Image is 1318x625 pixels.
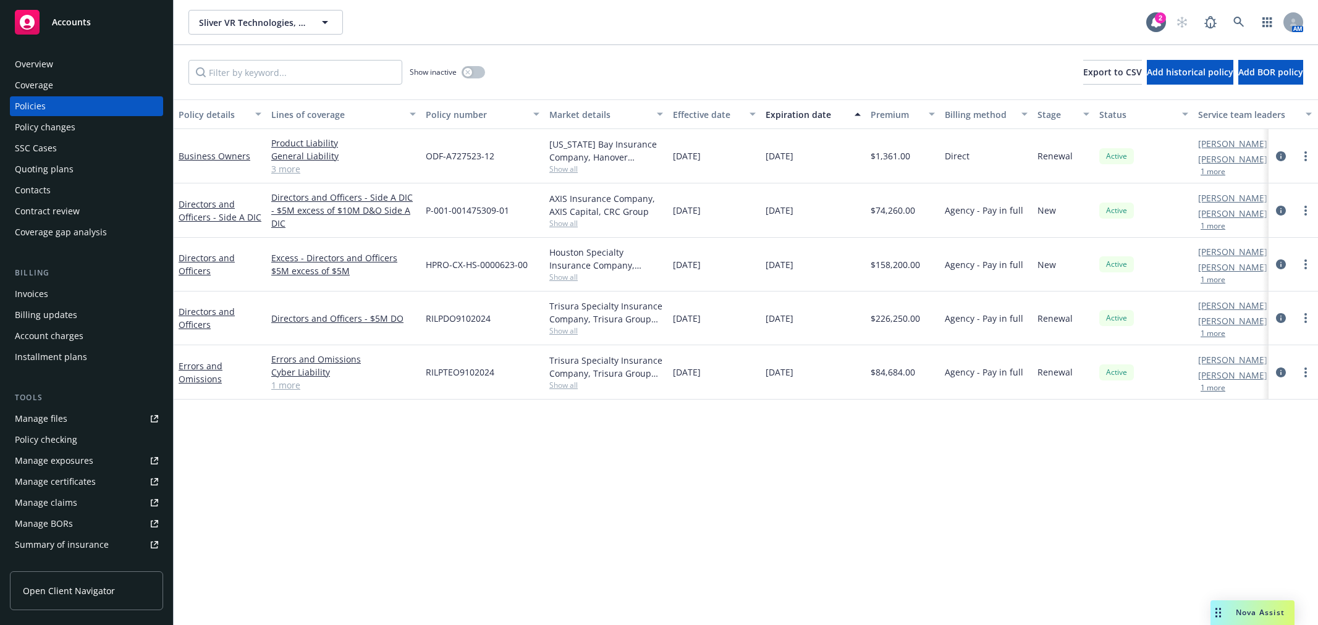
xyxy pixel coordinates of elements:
[1238,60,1303,85] button: Add BOR policy
[673,312,701,325] span: [DATE]
[766,312,793,325] span: [DATE]
[871,149,910,162] span: $1,361.00
[1201,384,1225,392] button: 1 more
[179,150,250,162] a: Business Owners
[1083,60,1142,85] button: Export to CSV
[199,16,306,29] span: Sliver VR Technologies, Inc.
[940,99,1033,129] button: Billing method
[1147,66,1233,78] span: Add historical policy
[1037,312,1073,325] span: Renewal
[10,75,163,95] a: Coverage
[549,380,663,390] span: Show all
[1198,261,1267,274] a: [PERSON_NAME]
[15,493,77,513] div: Manage claims
[1201,168,1225,175] button: 1 more
[673,108,742,121] div: Effective date
[1083,66,1142,78] span: Export to CSV
[410,67,457,77] span: Show inactive
[271,191,416,230] a: Directors and Officers - Side A DIC - $5M excess of $10M D&O Side A DIC
[421,99,544,129] button: Policy number
[549,246,663,272] div: Houston Specialty Insurance Company, Houston Specialty Insurance Company, CRC Group
[426,149,494,162] span: ODF-A727523-12
[1298,149,1313,164] a: more
[426,204,509,217] span: P-001-001475309-01
[766,108,847,121] div: Expiration date
[10,159,163,179] a: Quoting plans
[1193,99,1317,129] button: Service team leaders
[271,149,416,162] a: General Liability
[1037,204,1056,217] span: New
[15,451,93,471] div: Manage exposures
[10,138,163,158] a: SSC Cases
[15,472,96,492] div: Manage certificates
[871,204,915,217] span: $74,260.00
[1104,205,1129,216] span: Active
[1099,108,1175,121] div: Status
[1198,207,1267,220] a: [PERSON_NAME]
[766,149,793,162] span: [DATE]
[10,430,163,450] a: Policy checking
[1170,10,1194,35] a: Start snowing
[15,138,57,158] div: SSC Cases
[945,258,1023,271] span: Agency - Pay in full
[15,54,53,74] div: Overview
[15,409,67,429] div: Manage files
[271,251,416,277] a: Excess - Directors and Officers $5M excess of $5M
[668,99,761,129] button: Effective date
[1104,367,1129,378] span: Active
[1227,10,1251,35] a: Search
[1104,259,1129,270] span: Active
[15,96,46,116] div: Policies
[549,325,663,336] span: Show all
[10,96,163,116] a: Policies
[15,430,77,450] div: Policy checking
[945,204,1023,217] span: Agency - Pay in full
[766,258,793,271] span: [DATE]
[1274,149,1288,164] a: circleInformation
[10,284,163,304] a: Invoices
[1298,257,1313,272] a: more
[1236,607,1285,618] span: Nova Assist
[271,312,416,325] a: Directors and Officers - $5M DO
[871,312,920,325] span: $226,250.00
[1033,99,1094,129] button: Stage
[271,379,416,392] a: 1 more
[15,159,74,179] div: Quoting plans
[1198,191,1267,204] a: [PERSON_NAME]
[174,99,266,129] button: Policy details
[15,201,80,221] div: Contract review
[1274,203,1288,218] a: circleInformation
[15,222,107,242] div: Coverage gap analysis
[10,222,163,242] a: Coverage gap analysis
[1198,299,1267,312] a: [PERSON_NAME]
[1104,151,1129,162] span: Active
[10,117,163,137] a: Policy changes
[766,204,793,217] span: [DATE]
[1198,314,1267,327] a: [PERSON_NAME]
[10,535,163,555] a: Summary of insurance
[871,258,920,271] span: $158,200.00
[188,10,343,35] button: Sliver VR Technologies, Inc.
[15,180,51,200] div: Contacts
[549,164,663,174] span: Show all
[10,180,163,200] a: Contacts
[10,54,163,74] a: Overview
[10,514,163,534] a: Manage BORs
[10,347,163,367] a: Installment plans
[266,99,421,129] button: Lines of coverage
[23,584,115,597] span: Open Client Navigator
[1238,66,1303,78] span: Add BOR policy
[271,108,402,121] div: Lines of coverage
[271,136,416,149] a: Product Liability
[179,108,248,121] div: Policy details
[1298,365,1313,380] a: more
[1198,137,1267,150] a: [PERSON_NAME]
[945,366,1023,379] span: Agency - Pay in full
[673,149,701,162] span: [DATE]
[1210,600,1226,625] div: Drag to move
[1198,245,1267,258] a: [PERSON_NAME]
[544,99,668,129] button: Market details
[1147,60,1233,85] button: Add historical policy
[945,108,1014,121] div: Billing method
[1274,365,1288,380] a: circleInformation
